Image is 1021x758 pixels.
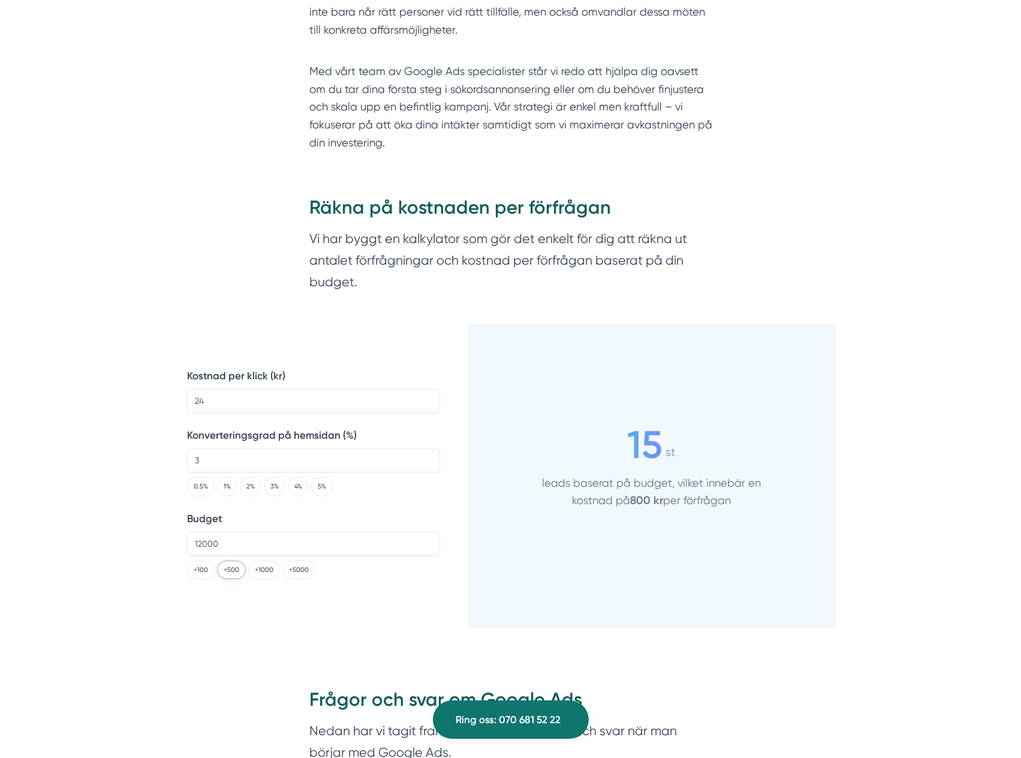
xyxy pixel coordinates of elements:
span: kostnad på per förfrågan [572,494,731,507]
div: st [662,429,676,461]
span: 15 [627,438,662,453]
label: Konverteringsgrad på hemsidan (%) [187,427,440,444]
input: Konverteringsgrad [187,448,440,472]
button: +100 [187,561,215,579]
button: 5% [311,477,333,496]
span: Ring oss: 070 681 52 22 [456,712,561,728]
span: 800 kr [630,494,663,507]
label: Kostnad per klick (kr) [187,368,440,384]
label: Budget [187,511,440,527]
button: 1% [217,477,237,496]
input: Budget per månad [187,532,440,556]
button: +1000 [248,561,280,579]
button: +500 [217,561,246,579]
section: Vi har byggt en kalkylator som gör det enkelt för dig att räkna ut antalet förfrågningar och kost... [309,228,712,298]
button: +5000 [282,561,315,579]
button: 3% [264,477,285,496]
button: 0.5% [187,477,215,496]
h2: Frågor och svar om Google Ads [309,687,712,720]
button: 2% [240,477,261,496]
p: Med vårt team av Google Ads specialister står vi redo att hjälpa dig oavsett om du tar dina först... [309,62,712,151]
p: leads baserat på budget, vilket innebär en [542,469,761,510]
input: Kostnad per klick [187,389,440,413]
button: 4% [288,477,309,496]
h2: Räkna på kostnaden per förfrågan [309,194,712,228]
a: Ring oss: 070 681 52 22 [433,700,589,739]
